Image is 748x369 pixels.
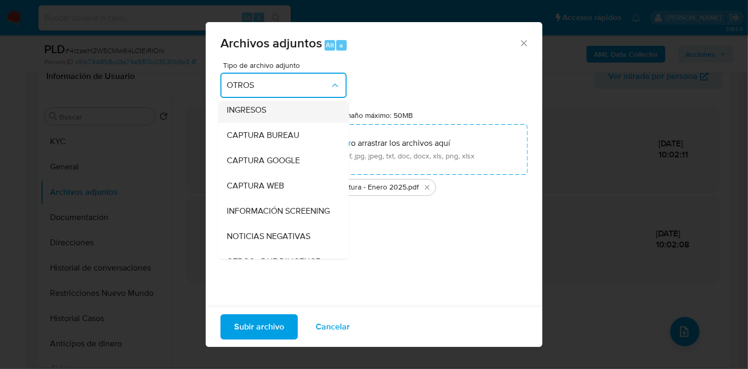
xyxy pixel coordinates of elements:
[302,314,363,340] button: Cancelar
[220,175,528,196] ul: Archivos seleccionados
[227,105,266,115] span: INGRESOS
[227,231,310,242] span: NOTICIAS NEGATIVAS
[227,80,330,91] span: OTROS
[227,256,320,267] span: OTROS - DUE DILIGENCE
[326,40,334,50] span: Alt
[519,38,528,47] button: Cerrar
[220,314,298,340] button: Subir archivo
[339,40,343,50] span: a
[234,315,284,338] span: Subir archivo
[337,182,407,193] span: Factura - Enero 2025
[223,62,349,69] span: Tipo de archivo adjunto
[407,182,419,193] span: .pdf
[220,34,322,52] span: Archivos adjuntos
[227,181,284,191] span: CAPTURA WEB
[421,181,433,194] button: Eliminar Factura - Enero 2025.pdf
[316,315,350,338] span: Cancelar
[227,130,299,141] span: CAPTURA BUREAU
[227,206,330,216] span: INFORMACIÓN SCREENING
[220,73,347,98] button: OTROS
[227,155,300,166] span: CAPTURA GOOGLE
[338,111,413,120] label: Tamaño máximo: 50MB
